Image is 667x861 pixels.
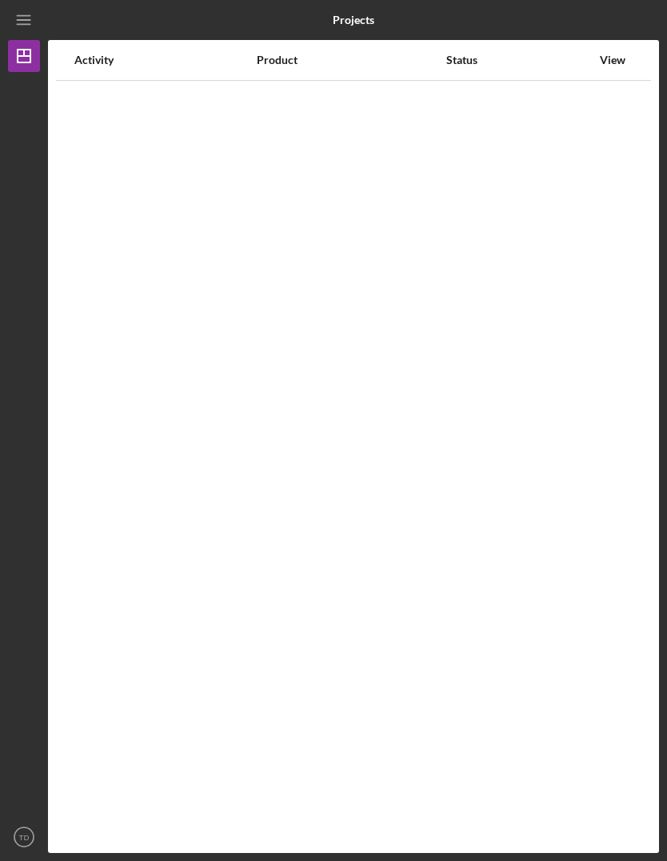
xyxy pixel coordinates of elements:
div: Product [257,54,445,66]
button: TD [8,821,40,853]
text: TD [19,833,30,842]
div: Status [446,54,591,66]
div: Activity [74,54,255,66]
div: View [593,54,633,66]
b: Projects [333,14,374,26]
